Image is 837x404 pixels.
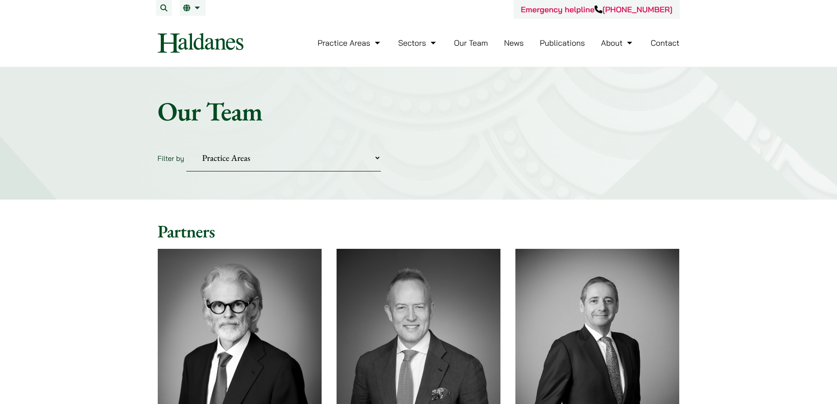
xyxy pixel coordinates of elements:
a: EN [183,4,202,11]
a: News [504,38,524,48]
a: Contact [651,38,680,48]
h1: Our Team [158,95,680,127]
a: Practice Areas [318,38,382,48]
a: Sectors [398,38,438,48]
a: Publications [540,38,585,48]
img: Logo of Haldanes [158,33,243,53]
h2: Partners [158,221,680,242]
a: Emergency helpline[PHONE_NUMBER] [521,4,672,15]
a: Our Team [454,38,488,48]
label: Filter by [158,154,185,163]
a: About [601,38,634,48]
